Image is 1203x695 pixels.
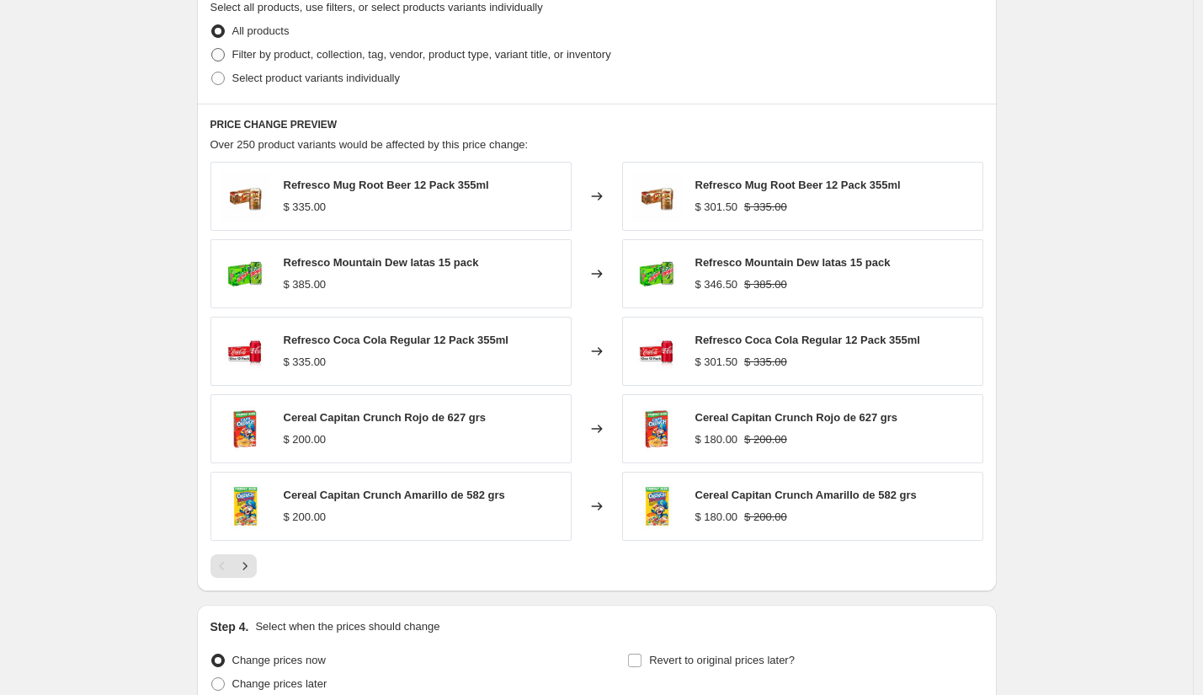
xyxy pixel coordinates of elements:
[744,431,787,448] strike: $ 200.00
[232,677,327,690] span: Change prices later
[220,404,270,454] img: appfotos-2024-01-10T113236.436_80x.jpg
[232,654,326,666] span: Change prices now
[255,618,439,635] p: Select when the prices should change
[695,199,738,216] div: $ 301.50
[232,48,611,61] span: Filter by product, collection, tag, vendor, product type, variant title, or inventory
[284,179,489,191] span: Refresco Mug Root Beer 12 Pack 355ml
[695,411,898,424] span: Cereal Capitan Crunch Rojo de 627 grs
[695,179,901,191] span: Refresco Mug Root Beer 12 Pack 355ml
[695,276,738,293] div: $ 346.50
[284,411,487,424] span: Cereal Capitan Crunch Rojo de 627 grs
[744,509,787,526] strike: $ 200.00
[220,171,270,222] img: mugrootbeer_80x.jpg
[220,481,270,532] img: appfotos-2024-01-10T113014.099_80x.jpg
[232,72,400,84] span: Select product variants individually
[631,171,682,222] img: mugrootbeer_80x.jpg
[695,489,917,501] span: Cereal Capitan Crunch Amarillo de 582 grs
[220,249,270,299] img: MTNDEWORIIGNAL15_80x.jpg
[284,509,327,526] div: $ 200.00
[631,249,682,299] img: MTNDEWORIIGNAL15_80x.jpg
[284,354,327,371] div: $ 335.00
[284,431,327,448] div: $ 200.00
[284,256,479,269] span: Refresco Mountain Dew latas 15 pack
[744,276,787,293] strike: $ 385.00
[284,276,327,293] div: $ 385.00
[210,138,529,151] span: Over 250 product variants would be affected by this price change:
[284,489,505,501] span: Cereal Capitan Crunch Amarillo de 582 grs
[233,554,257,578] button: Next
[284,199,327,216] div: $ 335.00
[744,199,787,216] strike: $ 335.00
[695,431,738,448] div: $ 180.00
[210,1,543,13] span: Select all products, use filters, or select products variants individually
[695,256,891,269] span: Refresco Mountain Dew latas 15 pack
[210,118,983,131] h6: PRICE CHANGE PREVIEW
[210,618,249,635] h2: Step 4.
[631,326,682,377] img: appfotos-2023-06-30T100428.586_80x.jpg
[695,509,738,526] div: $ 180.00
[232,24,290,37] span: All products
[210,554,257,578] nav: Pagination
[284,334,508,346] span: Refresco Coca Cola Regular 12 Pack 355ml
[744,354,787,371] strike: $ 335.00
[695,334,920,346] span: Refresco Coca Cola Regular 12 Pack 355ml
[649,654,795,666] span: Revert to original prices later?
[695,354,738,371] div: $ 301.50
[631,481,682,532] img: appfotos-2024-01-10T113014.099_80x.jpg
[220,326,270,377] img: appfotos-2023-06-30T100428.586_80x.jpg
[631,404,682,454] img: appfotos-2024-01-10T113236.436_80x.jpg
